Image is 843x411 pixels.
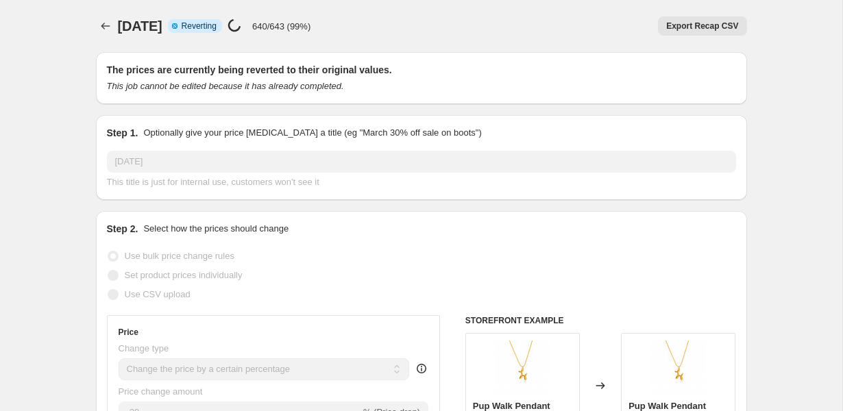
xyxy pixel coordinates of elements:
[107,177,319,187] span: This title is just for internal use, customers won't see it
[651,340,706,395] img: 1696058843484-600x600_80x.jpg
[119,386,203,397] span: Price change amount
[125,289,191,299] span: Use CSV upload
[125,251,234,261] span: Use bulk price change rules
[107,126,138,140] h2: Step 1.
[628,401,706,411] span: Pup Walk Pendant
[119,343,169,353] span: Change type
[107,81,344,91] i: This job cannot be edited because it has already completed.
[125,270,243,280] span: Set product prices individually
[465,315,736,326] h6: STOREFRONT EXAMPLE
[119,327,138,338] h3: Price
[143,222,289,236] p: Select how the prices should change
[473,401,550,411] span: Pup Walk Pendant
[143,126,481,140] p: Optionally give your price [MEDICAL_DATA] a title (eg "March 30% off sale on boots")
[107,63,736,77] h2: The prices are currently being reverted to their original values.
[107,151,736,173] input: 30% off holiday sale
[182,21,217,32] span: Reverting
[118,18,162,34] span: [DATE]
[96,16,115,36] button: Price change jobs
[252,21,310,32] p: 640/643 (99%)
[415,362,428,375] div: help
[658,16,746,36] button: Export Recap CSV
[107,222,138,236] h2: Step 2.
[666,21,738,32] span: Export Recap CSV
[495,340,550,395] img: 1696058843484-600x600_80x.jpg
